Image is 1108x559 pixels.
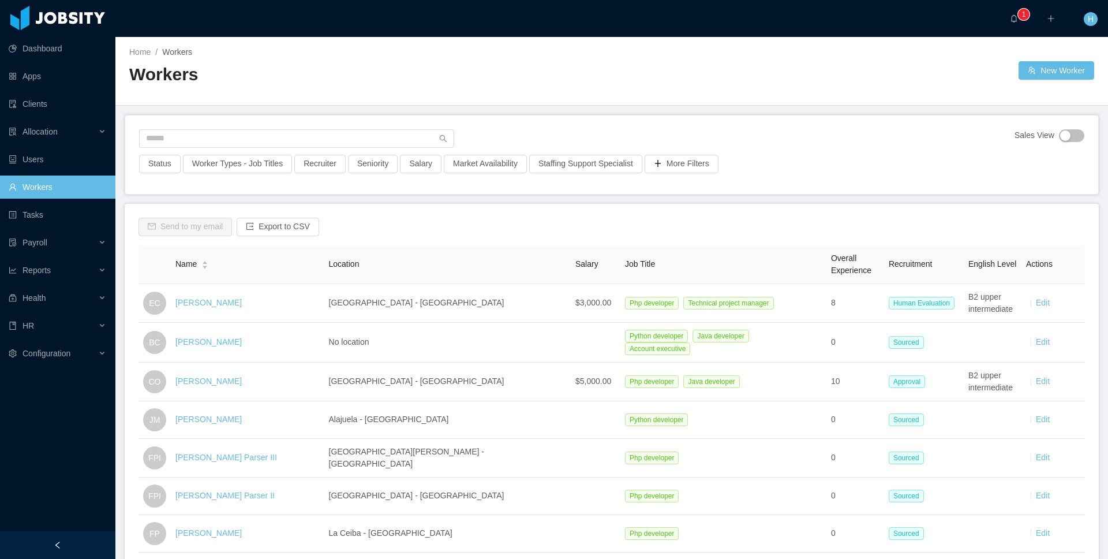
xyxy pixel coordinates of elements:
span: Workers [162,47,192,57]
span: Sourced [889,336,924,349]
a: Sourced [889,528,929,538]
span: Python developer [625,413,688,426]
a: icon: robotUsers [9,148,106,171]
i: icon: book [9,322,17,330]
span: HR [23,321,34,330]
span: EC [149,292,160,315]
span: / [155,47,158,57]
td: 10 [826,363,884,401]
a: Home [129,47,151,57]
span: Sourced [889,527,924,540]
td: [GEOGRAPHIC_DATA] - [GEOGRAPHIC_DATA] [324,478,571,515]
span: Actions [1026,259,1053,269]
a: [PERSON_NAME] [175,377,242,386]
span: Sourced [889,452,924,464]
span: Location [329,259,360,269]
a: Approval [889,377,930,386]
button: Staffing Support Specialist [529,155,642,173]
button: Salary [400,155,441,173]
td: B2 upper intermediate [964,363,1021,401]
span: Job Title [625,259,655,269]
span: Allocation [23,127,58,136]
p: 1 [1022,9,1026,20]
td: 0 [826,439,884,478]
span: Account executive [625,342,690,355]
a: Edit [1036,298,1050,307]
td: 0 [826,515,884,553]
span: Php developer [625,375,679,388]
i: icon: bell [1010,14,1018,23]
span: Python developer [625,330,688,342]
button: icon: plusMore Filters [645,155,718,173]
span: Health [23,293,46,303]
button: icon: exportExport to CSV [237,218,319,236]
span: Technical project manager [683,297,773,310]
td: [GEOGRAPHIC_DATA][PERSON_NAME] - [GEOGRAPHIC_DATA] [324,439,571,478]
button: Market Availability [444,155,527,173]
a: Sourced [889,491,929,500]
td: 8 [826,284,884,323]
td: Alajuela - [GEOGRAPHIC_DATA] [324,401,571,439]
a: Sourced [889,337,929,346]
i: icon: plus [1047,14,1055,23]
span: BC [149,331,160,354]
a: icon: pie-chartDashboard [9,37,106,60]
a: [PERSON_NAME] [175,337,242,346]
span: Name [175,258,197,270]
a: Edit [1036,415,1050,424]
a: Human Evaluation [889,298,959,307]
button: Seniority [348,155,398,173]
span: JM [149,408,160,431]
a: [PERSON_NAME] Parser II [175,491,275,500]
a: [PERSON_NAME] [175,528,242,538]
a: icon: auditClients [9,92,106,115]
td: 0 [826,323,884,363]
td: 0 [826,478,884,515]
a: icon: appstoreApps [9,65,106,88]
span: Sourced [889,490,924,502]
div: Sort [201,259,208,267]
span: $3,000.00 [575,298,611,307]
span: Overall Experience [831,254,871,275]
span: Php developer [625,452,679,464]
i: icon: caret-up [202,260,208,263]
td: B2 upper intermediate [964,284,1021,323]
i: icon: line-chart [9,266,17,274]
button: Recruiter [294,155,346,173]
span: Sales View [1015,129,1054,142]
h2: Workers [129,63,612,87]
span: Reports [23,266,51,275]
span: Recruitment [889,259,932,269]
a: icon: userWorkers [9,176,106,199]
i: icon: solution [9,128,17,136]
span: Php developer [625,527,679,540]
sup: 1 [1018,9,1030,20]
i: icon: medicine-box [9,294,17,302]
a: [PERSON_NAME] [175,415,242,424]
span: Approval [889,375,925,388]
a: Edit [1036,528,1050,538]
button: Worker Types - Job Titles [183,155,292,173]
span: Java developer [692,330,748,342]
span: FPI [148,485,161,508]
a: icon: profileTasks [9,203,106,226]
span: Configuration [23,349,70,358]
span: FP [149,522,160,545]
i: icon: caret-down [202,264,208,267]
a: Edit [1036,453,1050,462]
span: Php developer [625,490,679,502]
a: Sourced [889,415,929,424]
a: Edit [1036,377,1050,386]
span: Salary [575,259,598,269]
span: H [1088,12,1094,26]
td: [GEOGRAPHIC_DATA] - [GEOGRAPHIC_DATA] [324,363,571,401]
i: icon: file-protect [9,238,17,247]
a: icon: usergroup-addNew Worker [1019,61,1094,80]
span: CO [149,370,161,393]
td: 0 [826,401,884,439]
a: Sourced [889,453,929,462]
span: Human Evaluation [889,297,954,310]
td: [GEOGRAPHIC_DATA] - [GEOGRAPHIC_DATA] [324,284,571,323]
a: [PERSON_NAME] Parser III [175,453,277,462]
button: Status [139,155,181,173]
